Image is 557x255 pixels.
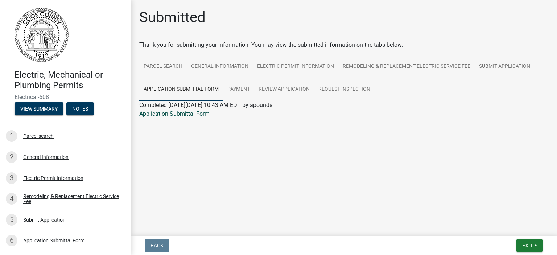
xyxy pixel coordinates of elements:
div: Application Submittal Form [23,238,84,243]
div: Remodeling & Replacement Electric Service Fee [23,194,119,204]
wm-modal-confirm: Notes [66,106,94,112]
a: Review Application [254,78,314,101]
div: 1 [6,130,17,142]
span: Electrical-608 [15,94,116,100]
div: Parcel search [23,133,54,139]
span: Exit [522,243,533,248]
div: Submit Application [23,217,66,222]
div: Thank you for submitting your information. You may view the submitted information on the tabs below. [139,41,548,49]
div: 3 [6,172,17,184]
a: Submit Application [475,55,535,78]
button: Notes [66,102,94,115]
a: Electric Permit Information [253,55,338,78]
div: 5 [6,214,17,226]
a: Request Inspection [314,78,375,101]
a: Application Submittal Form [139,110,210,117]
img: Cook County, Georgia [15,8,69,62]
div: 6 [6,235,17,246]
a: Remodeling & Replacement Electric Service Fee [338,55,475,78]
div: 4 [6,193,17,205]
span: Completed [DATE][DATE] 10:43 AM EDT by apounds [139,102,272,108]
a: Payment [223,78,254,101]
button: View Summary [15,102,63,115]
div: 2 [6,151,17,163]
div: Electric Permit Information [23,176,83,181]
button: Back [145,239,169,252]
div: General Information [23,155,69,160]
wm-modal-confirm: Summary [15,106,63,112]
h1: Submitted [139,9,206,26]
a: General Information [187,55,253,78]
button: Exit [516,239,543,252]
a: Parcel search [139,55,187,78]
h4: Electric, Mechanical or Plumbing Permits [15,70,125,91]
span: Back [150,243,164,248]
a: Application Submittal Form [139,78,223,101]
